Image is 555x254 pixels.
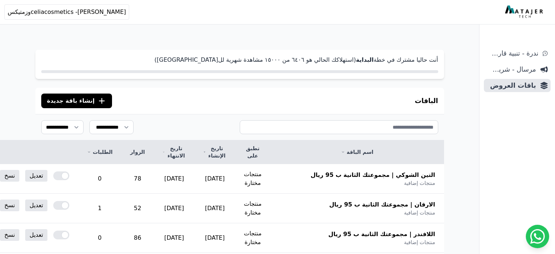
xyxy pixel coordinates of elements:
[78,223,121,253] td: 0
[122,164,154,194] td: 78
[404,179,435,187] span: منتجات إضافية
[487,80,536,91] span: باقات العروض
[154,223,194,253] td: [DATE]
[8,8,126,16] span: celiacosmetics -[PERSON_NAME]وزمتيكس
[487,64,536,75] span: مرسال - شريط دعاية
[41,56,438,64] p: أنت حاليا مشترك في خطة (استهلاكك الحالي هو ٦٤۰٦ من ١٥۰۰۰ مشاهدة شهرية لل[GEOGRAPHIC_DATA])
[122,223,154,253] td: 86
[203,145,226,159] a: تاريخ الإنشاء
[4,4,129,20] button: celiacosmetics -[PERSON_NAME]وزمتيكس
[487,48,538,58] span: ندرة - تنبية قارب علي النفاذ
[356,56,373,63] strong: البداية
[78,164,121,194] td: 0
[404,239,435,246] span: منتجات إضافية
[194,164,235,194] td: [DATE]
[41,94,112,108] button: إنشاء باقة جديدة
[47,96,95,105] span: إنشاء باقة جديدة
[329,200,435,209] span: الارقان | مجموعتك الثانية ب 95 ريال
[505,5,545,19] img: MatajerTech Logo
[235,164,270,194] td: منتجات مختارة
[328,230,435,239] span: اللافندر | مجموعتك الثانية ب 95 ريال
[122,194,154,223] td: 52
[235,194,270,223] td: منتجات مختارة
[87,148,112,156] a: الطلبات
[25,170,47,182] a: تعديل
[154,194,194,223] td: [DATE]
[194,223,235,253] td: [DATE]
[415,96,438,106] h3: الباقات
[311,171,435,179] span: التين الشوكي | مجموعتك الثانية ب 95 ريال
[404,209,435,216] span: منتجات إضافية
[162,145,186,159] a: تاريخ الانتهاء
[235,140,270,164] th: تطبق على
[122,140,154,164] th: الزوار
[25,200,47,211] a: تعديل
[194,194,235,223] td: [DATE]
[25,229,47,241] a: تعديل
[279,148,435,156] a: اسم الباقة
[235,223,270,253] td: منتجات مختارة
[154,164,194,194] td: [DATE]
[78,194,121,223] td: 1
